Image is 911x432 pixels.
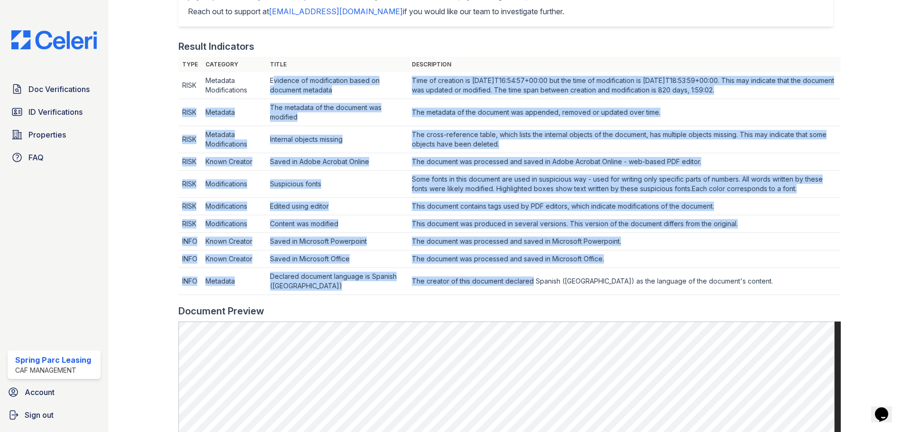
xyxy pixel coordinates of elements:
td: Internal objects missing [266,126,408,153]
a: Account [4,383,104,402]
td: Declared document language is Spanish ([GEOGRAPHIC_DATA]) [266,268,408,295]
td: INFO [178,233,202,250]
a: [EMAIL_ADDRESS][DOMAIN_NAME] [269,7,403,16]
a: Doc Verifications [8,80,101,99]
td: Time of creation is [DATE]T16:54:57+00:00 but the time of modification is [DATE]T18:53:59+00:00. ... [408,72,841,99]
td: INFO [178,250,202,268]
a: FAQ [8,148,101,167]
td: The document was processed and saved in Adobe Acrobat Online - web-based PDF editor. [408,153,841,171]
td: RISK [178,126,202,153]
td: Some fonts in this document are used in suspicious way - used for writing only specific parts of ... [408,171,841,198]
th: Type [178,57,202,72]
td: Saved in Adobe Acrobat Online [266,153,408,171]
td: Edited using editor [266,198,408,215]
span: FAQ [28,152,44,163]
td: The creator of this document declared Spanish ([GEOGRAPHIC_DATA]) as the language of the document... [408,268,841,295]
td: This document contains tags used by PDF editors, which indicate modifications of the document. [408,198,841,215]
a: Sign out [4,405,104,424]
td: The cross-reference table, which lists the internal objects of the document, has multiple objects... [408,126,841,153]
td: RISK [178,215,202,233]
td: RISK [178,153,202,171]
span: Doc Verifications [28,83,90,95]
td: The document was processed and saved in Microsoft Powerpoint. [408,233,841,250]
a: Properties [8,125,101,144]
td: RISK [178,171,202,198]
span: Account [25,386,55,398]
td: RISK [178,72,202,99]
td: RISK [178,198,202,215]
td: Metadata [202,268,266,295]
a: ID Verifications [8,102,101,121]
td: Saved in Microsoft Office [266,250,408,268]
td: This document was produced in several versions. This version of the document differs from the ori... [408,215,841,233]
td: The metadata of the document was appended, removed or updated over time. [408,99,841,126]
td: RISK [178,99,202,126]
td: Metadata Modifications [202,126,266,153]
img: CE_Logo_Blue-a8612792a0a2168367f1c8372b55b34899dd931a85d93a1a3d3e32e68fde9ad4.png [4,30,104,49]
td: The document was processed and saved in Microsoft Office. [408,250,841,268]
td: Known Creator [202,153,266,171]
td: Modifications [202,171,266,198]
td: INFO [178,268,202,295]
td: Known Creator [202,250,266,268]
td: Known Creator [202,233,266,250]
span: Properties [28,129,66,140]
td: Modifications [202,198,266,215]
th: Category [202,57,266,72]
td: Metadata Modifications [202,72,266,99]
td: The metadata of the document was modified [266,99,408,126]
div: Document Preview [178,304,264,318]
span: Sign out [25,409,54,421]
td: Suspicious fonts [266,171,408,198]
div: Result Indicators [178,40,254,53]
th: Title [266,57,408,72]
p: Reach out to support at if you would like our team to investigate further. [188,6,824,17]
td: Content was modified [266,215,408,233]
td: Metadata [202,99,266,126]
div: CAF Management [15,366,91,375]
div: Spring Parc Leasing [15,354,91,366]
td: Saved in Microsoft Powerpoint [266,233,408,250]
td: Evidence of modification based on document metadata [266,72,408,99]
iframe: chat widget [871,394,902,423]
span: ID Verifications [28,106,83,118]
td: Modifications [202,215,266,233]
th: Description [408,57,841,72]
